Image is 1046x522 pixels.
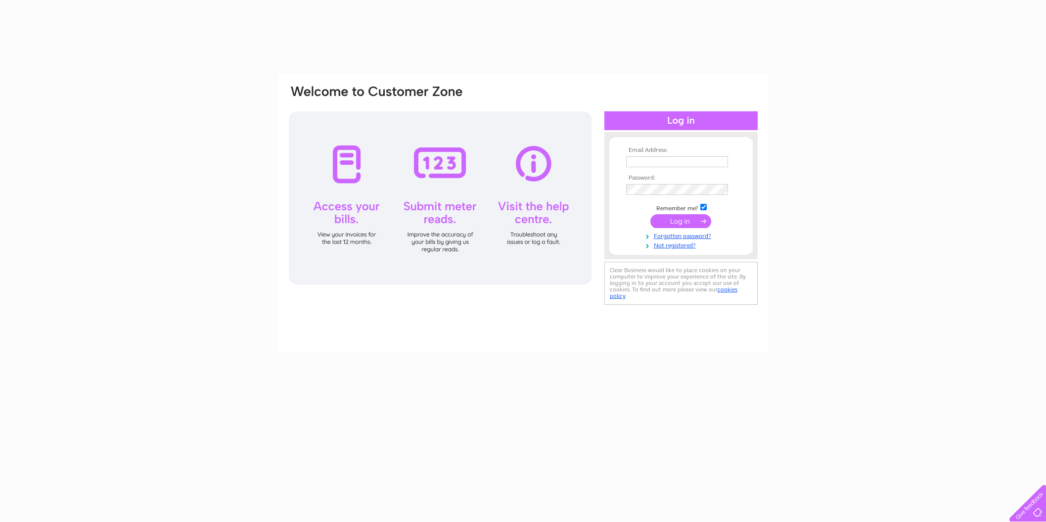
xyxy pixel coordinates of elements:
[610,286,737,299] a: cookies policy
[650,214,711,228] input: Submit
[624,147,738,154] th: Email Address:
[626,231,738,240] a: Forgotten password?
[624,175,738,182] th: Password:
[624,202,738,212] td: Remember me?
[604,262,758,305] div: Clear Business would like to place cookies on your computer to improve your experience of the sit...
[626,240,738,249] a: Not registered?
